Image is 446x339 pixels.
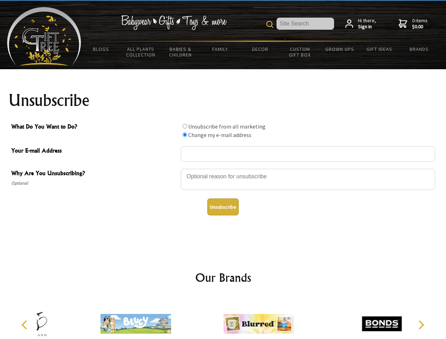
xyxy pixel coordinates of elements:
[345,18,376,30] a: Hi there,Sign in
[188,131,251,138] label: Change my e-mail address
[183,132,187,137] input: What Do You Want to Do?
[266,21,273,28] img: product search
[161,42,201,62] a: Babies & Children
[201,42,240,56] a: Family
[18,317,33,333] button: Previous
[280,42,320,62] a: Custom Gift Box
[181,146,435,162] input: Your E-mail Address
[412,24,428,30] strong: $0.00
[399,18,428,30] a: 0 items$0.00
[11,179,177,188] span: Optional
[7,7,81,66] img: Babyware - Gifts - Toys and more...
[359,42,399,56] a: Gift Ideas
[188,123,266,130] label: Unsubscribe from all marketing
[11,122,177,132] span: What Do You Want to Do?
[399,42,439,56] a: Brands
[240,42,280,56] a: Decor
[413,317,429,333] button: Next
[11,169,177,179] span: Why Are You Unsubscribing?
[358,24,376,30] strong: Sign in
[121,15,227,30] img: Babywear - Gifts - Toys & more
[121,42,161,62] a: All Plants Collection
[183,124,187,129] input: What Do You Want to Do?
[81,42,121,56] a: BLOGS
[358,18,376,30] span: Hi there,
[207,198,239,215] button: Unsubscribe
[181,169,435,190] textarea: Why Are You Unsubscribing?
[320,42,359,56] a: Grown Ups
[11,146,177,156] span: Your E-mail Address
[276,18,334,30] input: Site Search
[8,92,438,109] h1: Unsubscribe
[14,269,432,286] h2: Our Brands
[412,17,428,30] span: 0 items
